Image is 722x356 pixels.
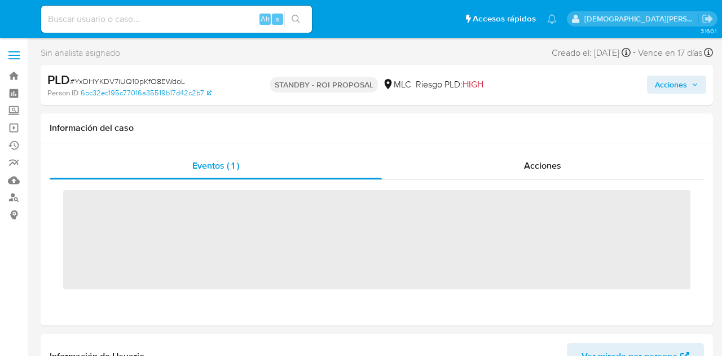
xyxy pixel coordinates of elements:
[655,76,687,94] span: Acciones
[473,13,536,25] span: Accesos rápidos
[192,159,239,172] span: Eventos ( 1 )
[47,88,78,98] b: Person ID
[524,159,561,172] span: Acciones
[647,76,706,94] button: Acciones
[276,14,279,24] span: s
[41,12,312,27] input: Buscar usuario o caso...
[633,45,636,60] span: -
[638,47,702,59] span: Vence en 17 días
[702,13,714,25] a: Salir
[261,14,270,24] span: Alt
[270,77,378,93] p: STANDBY - ROI PROPOSAL
[50,122,704,134] h1: Información del caso
[416,78,483,91] span: Riesgo PLD:
[547,14,557,24] a: Notificaciones
[584,14,698,24] p: cristian.porley@mercadolibre.com
[463,78,483,91] span: HIGH
[47,71,70,89] b: PLD
[41,47,120,59] span: Sin analista asignado
[382,78,411,91] div: MLC
[63,190,690,289] span: ‌
[70,76,185,87] span: # YxDHYKDV7iUQ10pKfO8EWdoL
[284,11,307,27] button: search-icon
[552,45,631,60] div: Creado el: [DATE]
[81,88,212,98] a: 6bc32ec195c77016a35519b17d42c2b7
